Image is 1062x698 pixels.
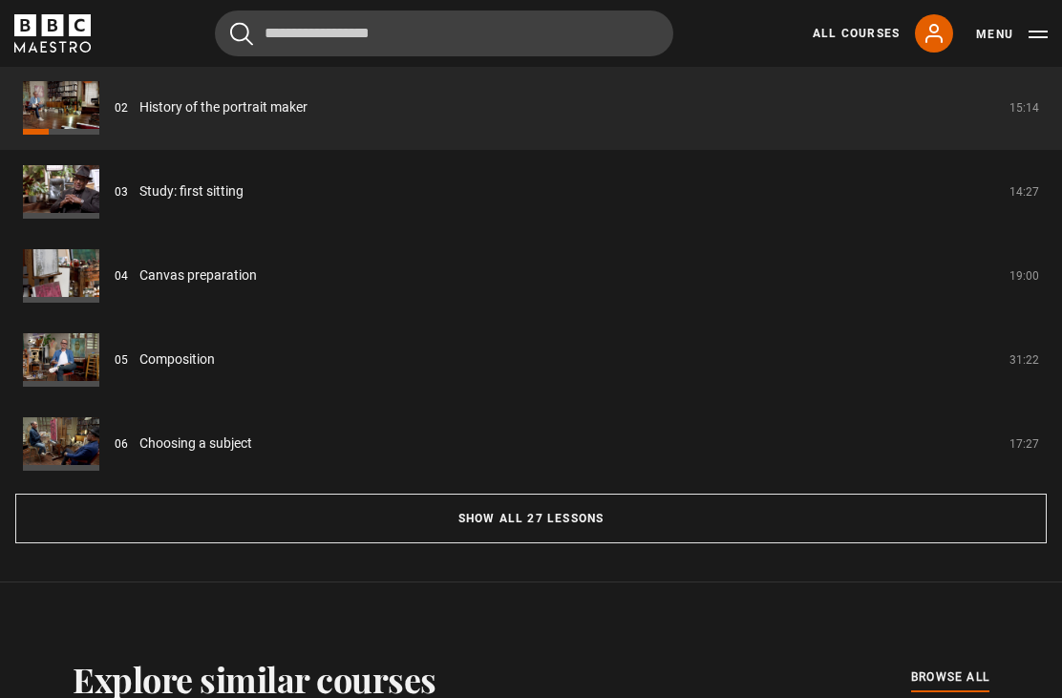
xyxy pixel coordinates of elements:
[976,25,1048,44] button: Toggle navigation
[911,667,989,688] a: browse all
[14,14,91,53] svg: BBC Maestro
[139,97,308,117] a: History of the portrait maker
[139,349,215,370] a: Composition
[911,667,989,687] span: browse all
[139,434,252,454] a: Choosing a subject
[813,25,900,42] a: All Courses
[215,11,673,56] input: Search
[139,181,244,201] a: Study: first sitting
[139,265,257,286] a: Canvas preparation
[230,22,253,46] button: Submit the search query
[15,494,1047,543] button: Show all 27 lessons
